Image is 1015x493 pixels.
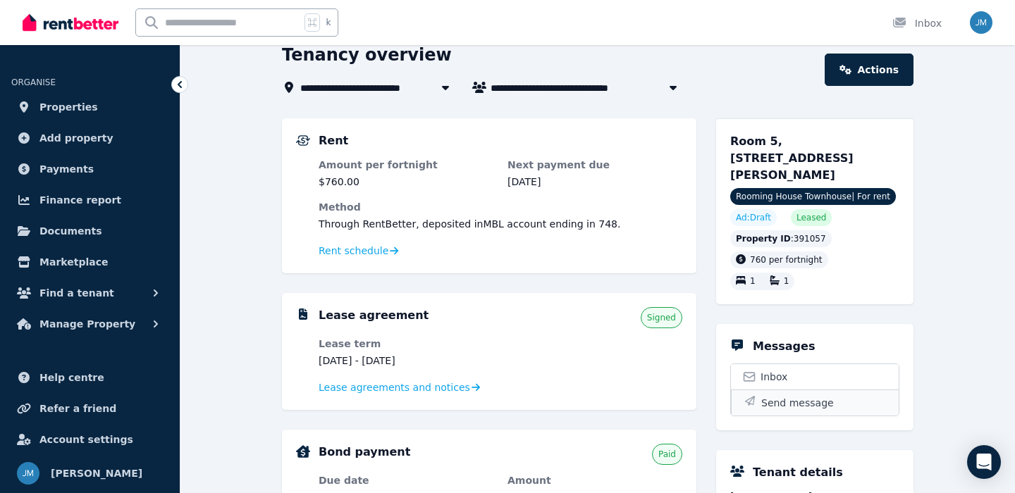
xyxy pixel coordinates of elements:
button: Send message [731,389,899,416]
dt: Lease term [319,337,493,351]
span: Lease agreements and notices [319,380,470,394]
span: Refer a friend [39,400,116,417]
img: Jason Ma [970,11,992,34]
div: Inbox [892,16,942,30]
button: Manage Property [11,310,168,338]
a: Rent schedule [319,244,399,258]
span: Rooming House Townhouse | For rent [730,188,896,205]
span: Through RentBetter , deposited in MBL account ending in 748 . [319,218,620,230]
span: Find a tenant [39,285,114,301]
a: Help centre [11,363,168,392]
h5: Bond payment [319,444,410,461]
a: Actions [825,54,914,86]
a: Add property [11,124,168,152]
dt: Method [319,200,682,214]
span: Properties [39,99,98,116]
span: Inbox [761,370,787,384]
a: Account settings [11,425,168,454]
span: Leased [796,212,826,223]
img: Rental Payments [296,135,310,146]
span: Documents [39,223,102,239]
a: Lease agreements and notices [319,380,480,394]
span: Manage Property [39,316,135,332]
span: 1 [750,277,756,287]
span: Room 5, [STREET_ADDRESS][PERSON_NAME] [730,135,854,182]
button: Find a tenant [11,279,168,307]
h5: Messages [753,338,815,355]
h1: Tenancy overview [282,44,452,66]
a: Inbox [731,364,899,389]
a: Marketplace [11,248,168,276]
span: ORGANISE [11,77,56,87]
dt: Amount [508,473,682,487]
div: : 391057 [730,230,832,247]
span: Property ID [736,233,791,244]
span: 760 per fortnight [750,255,823,265]
a: Finance report [11,186,168,214]
span: Add property [39,130,113,146]
a: Documents [11,217,168,245]
h5: Tenant details [753,464,843,481]
span: Payments [39,161,94,177]
h5: Lease agreement [319,307,429,324]
dt: Amount per fortnight [319,158,493,172]
span: Rent schedule [319,244,388,258]
img: RentBetter [23,12,118,33]
span: [PERSON_NAME] [51,465,142,482]
dd: [DATE] [508,175,682,189]
span: Signed [647,312,676,323]
span: Account settings [39,431,133,448]
span: Ad: Draft [736,212,771,223]
span: Send message [761,396,834,410]
dd: $760.00 [319,175,493,189]
span: 1 [784,277,789,287]
img: Bond Details [296,445,310,458]
h5: Rent [319,132,348,149]
img: Jason Ma [17,462,39,485]
a: Refer a friend [11,394,168,423]
a: Payments [11,155,168,183]
a: Properties [11,93,168,121]
dt: Due date [319,473,493,487]
dd: [DATE] - [DATE] [319,354,493,368]
span: Paid [658,449,676,460]
dt: Next payment due [508,158,682,172]
span: k [326,17,331,28]
span: Marketplace [39,254,108,270]
span: Help centre [39,369,104,386]
span: Finance report [39,192,121,208]
div: Open Intercom Messenger [967,445,1001,479]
